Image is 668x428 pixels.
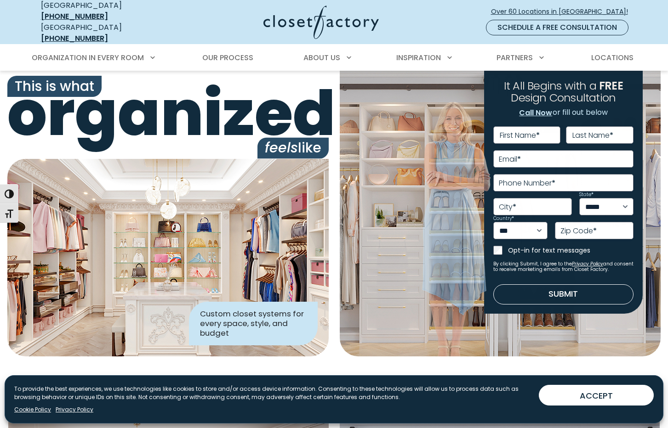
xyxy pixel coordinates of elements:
span: Locations [591,52,634,63]
a: [PHONE_NUMBER] [41,33,108,44]
span: Partners [497,52,533,63]
img: Closet Factory Logo [263,6,379,39]
span: Over 60 Locations in [GEOGRAPHIC_DATA]! [491,7,635,17]
div: Custom closet systems for every space, style, and budget [189,302,318,345]
span: Inspiration [396,52,441,63]
span: Our Process [202,52,253,63]
a: Privacy Policy [56,405,93,414]
nav: Primary Menu [25,45,643,71]
span: About Us [303,52,340,63]
span: organized [7,82,329,145]
span: Organization in Every Room [32,52,144,63]
i: feels [265,138,298,158]
button: ACCEPT [539,385,654,405]
div: [GEOGRAPHIC_DATA] [41,22,174,44]
a: Cookie Policy [14,405,51,414]
p: To provide the best experiences, we use technologies like cookies to store and/or access device i... [14,385,531,401]
a: Schedule a Free Consultation [486,20,628,35]
span: like [257,137,329,158]
a: Over 60 Locations in [GEOGRAPHIC_DATA]! [491,4,636,20]
a: [PHONE_NUMBER] [41,11,108,22]
img: Closet Factory designed closet [7,159,329,356]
